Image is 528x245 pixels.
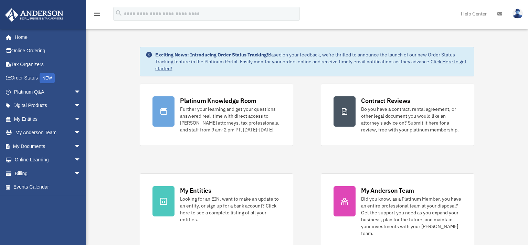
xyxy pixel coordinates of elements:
[3,8,65,22] img: Anderson Advisors Platinum Portal
[74,153,88,167] span: arrow_drop_down
[180,96,256,105] div: Platinum Knowledge Room
[5,167,91,180] a: Billingarrow_drop_down
[5,57,91,71] a: Tax Organizers
[155,52,268,58] strong: Exciting News: Introducing Order Status Tracking!
[74,85,88,99] span: arrow_drop_down
[5,71,91,85] a: Order StatusNEW
[74,126,88,140] span: arrow_drop_down
[5,126,91,140] a: My Anderson Teamarrow_drop_down
[5,112,91,126] a: My Entitiesarrow_drop_down
[5,153,91,167] a: Online Learningarrow_drop_down
[5,30,88,44] a: Home
[74,167,88,181] span: arrow_drop_down
[140,84,293,146] a: Platinum Knowledge Room Further your learning and get your questions answered real-time with dire...
[155,51,468,72] div: Based on your feedback, we're thrilled to announce the launch of our new Order Status Tracking fe...
[5,99,91,113] a: Digital Productsarrow_drop_down
[5,44,91,58] a: Online Ordering
[361,195,462,237] div: Did you know, as a Platinum Member, you have an entire professional team at your disposal? Get th...
[5,180,91,194] a: Events Calendar
[40,73,55,83] div: NEW
[361,96,410,105] div: Contract Reviews
[321,84,474,146] a: Contract Reviews Do you have a contract, rental agreement, or other legal document you would like...
[180,195,281,223] div: Looking for an EIN, want to make an update to an entity, or sign up for a bank account? Click her...
[155,58,466,72] a: Click Here to get started!
[5,85,91,99] a: Platinum Q&Aarrow_drop_down
[93,12,101,18] a: menu
[361,106,462,133] div: Do you have a contract, rental agreement, or other legal document you would like an attorney's ad...
[361,186,414,195] div: My Anderson Team
[74,112,88,126] span: arrow_drop_down
[5,139,91,153] a: My Documentsarrow_drop_down
[74,99,88,113] span: arrow_drop_down
[74,139,88,153] span: arrow_drop_down
[115,9,123,17] i: search
[513,9,523,19] img: User Pic
[93,10,101,18] i: menu
[180,186,211,195] div: My Entities
[180,106,281,133] div: Further your learning and get your questions answered real-time with direct access to [PERSON_NAM...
